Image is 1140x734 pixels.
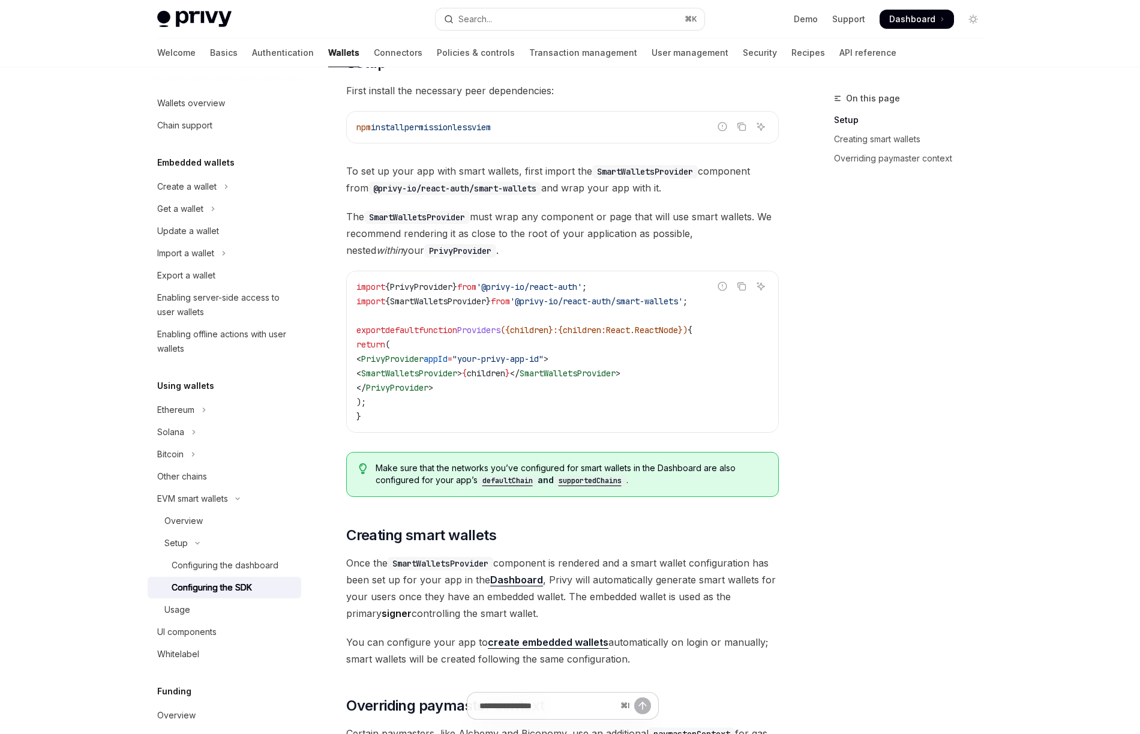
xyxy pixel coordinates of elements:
span: ); [356,397,366,408]
button: Open search [436,8,704,30]
span: } [486,296,491,307]
button: Toggle Solana section [148,421,301,443]
span: from [457,281,476,292]
a: Export a wallet [148,265,301,286]
div: UI components [157,625,217,639]
a: Wallets overview [148,92,301,114]
a: Configuring the dashboard [148,555,301,576]
div: Whitelabel [157,647,199,661]
span: SmartWalletsProvider [361,368,457,379]
a: Setup [834,110,992,130]
span: } [548,325,553,335]
span: Providers [457,325,500,335]
span: Creating smart wallets [346,526,496,545]
span: = [448,353,452,364]
div: EVM smart wallets [157,492,228,506]
a: Security [743,38,777,67]
span: '@privy-io/react-auth/smart-wallets' [510,296,683,307]
div: Update a wallet [157,224,219,238]
button: Toggle Import a wallet section [148,242,301,264]
div: Import a wallet [157,246,214,260]
a: Dashboard [490,574,543,586]
code: PrivyProvider [424,244,496,257]
a: Other chains [148,466,301,487]
span: > [428,382,433,393]
span: }) [678,325,688,335]
span: import [356,296,385,307]
span: { [385,296,390,307]
span: npm [356,122,371,133]
a: User management [652,38,728,67]
span: { [385,281,390,292]
span: : [553,325,558,335]
a: Support [832,13,865,25]
div: Enabling offline actions with user wallets [157,327,294,356]
div: Solana [157,425,184,439]
span: { [688,325,692,335]
button: Toggle EVM smart wallets section [148,488,301,510]
span: } [452,281,457,292]
a: Enabling server-side access to user wallets [148,287,301,323]
code: SmartWalletsProvider [364,211,470,224]
h5: Embedded wallets [157,155,235,170]
div: Create a wallet [157,179,217,194]
span: : [601,325,606,335]
span: install [371,122,404,133]
div: Overview [157,708,196,723]
div: Overview [164,514,203,528]
div: Wallets overview [157,96,225,110]
span: ; [683,296,688,307]
svg: Tip [359,463,367,474]
span: ReactNode [635,325,678,335]
span: viem [472,122,491,133]
span: SmartWalletsProvider [520,368,616,379]
button: Copy the contents from the code block [734,278,749,294]
span: PrivyProvider [361,353,424,364]
div: Chain support [157,118,212,133]
div: Configuring the SDK [172,580,252,595]
a: Authentication [252,38,314,67]
button: Toggle Setup section [148,532,301,554]
span: Dashboard [889,13,935,25]
span: } [356,411,361,422]
span: > [544,353,548,364]
a: Overview [148,705,301,726]
div: Bitcoin [157,447,184,462]
div: Setup [164,536,188,550]
button: Copy the contents from the code block [734,119,749,134]
div: Usage [164,603,190,617]
a: Policies & controls [437,38,515,67]
span: children [563,325,601,335]
a: Welcome [157,38,196,67]
button: Toggle Bitcoin section [148,444,301,465]
span: '@privy-io/react-auth' [476,281,582,292]
a: Enabling offline actions with user wallets [148,323,301,359]
a: UI components [148,621,301,643]
span: appId [424,353,448,364]
span: return [356,339,385,350]
span: </ [510,368,520,379]
a: Overview [148,510,301,532]
span: children [510,325,548,335]
a: API reference [839,38,896,67]
span: { [462,368,467,379]
a: Whitelabel [148,643,301,665]
button: Ask AI [753,119,769,134]
span: PrivyProvider [366,382,428,393]
button: Report incorrect code [715,119,730,134]
strong: signer [382,607,412,619]
code: SmartWalletsProvider [388,557,493,570]
a: Transaction management [529,38,637,67]
span: Make sure that the networks you’ve configured for smart wallets in the Dashboard are also configu... [376,462,766,487]
a: Configuring the SDK [148,577,301,598]
code: @privy-io/react-auth/smart-wallets [368,182,541,195]
code: supportedChains [554,475,626,487]
span: > [457,368,462,379]
span: First install the necessary peer dependencies: [346,82,779,99]
code: SmartWalletsProvider [592,165,698,178]
span: < [356,368,361,379]
span: { [558,325,563,335]
a: Overriding paymaster context [834,149,992,168]
span: ; [582,281,587,292]
span: < [356,353,361,364]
